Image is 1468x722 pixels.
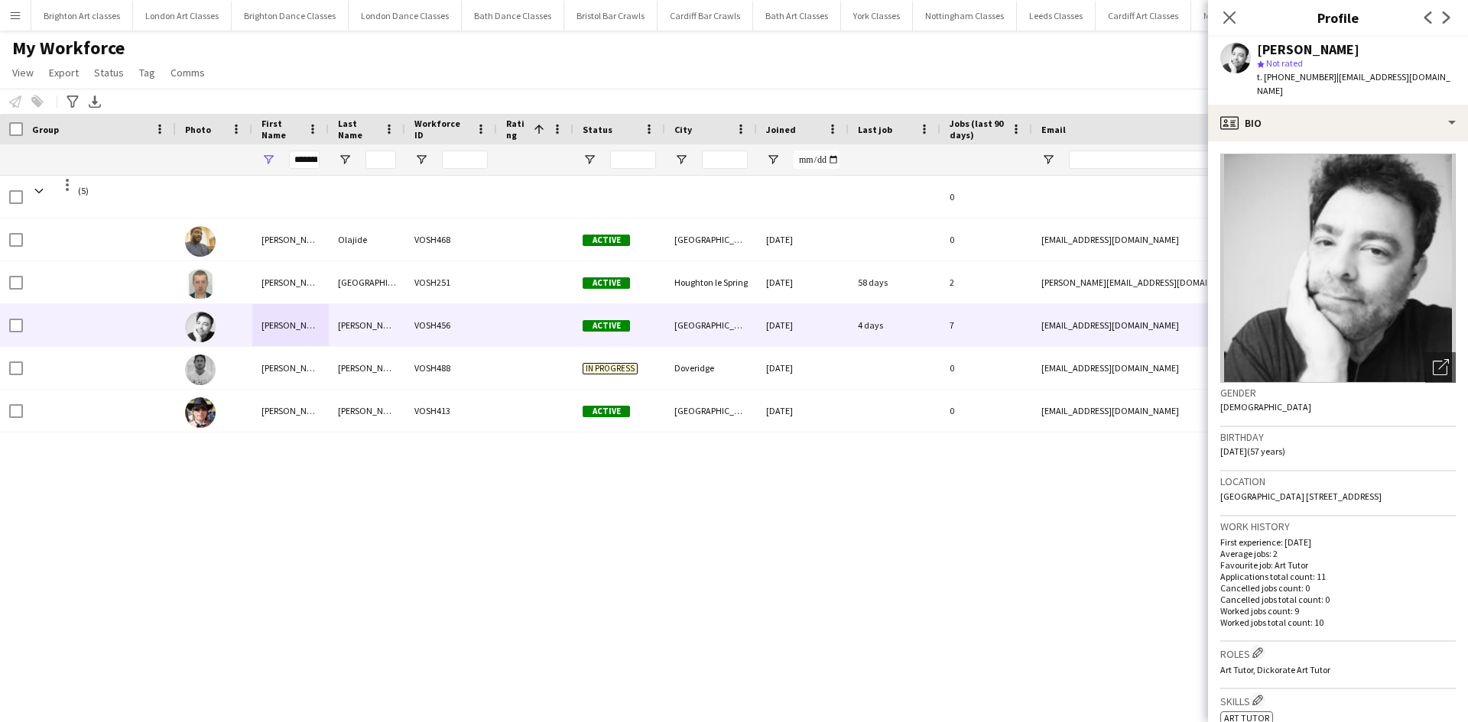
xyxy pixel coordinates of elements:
[794,151,840,169] input: Joined Filter Input
[405,261,497,303] div: VOSH251
[702,151,748,169] input: City Filter Input
[564,1,658,31] button: Bristol Bar Crawls
[1220,594,1456,605] p: Cancelled jobs total count: 0
[849,261,940,303] div: 58 days
[329,261,405,303] div: [GEOGRAPHIC_DATA]
[329,347,405,389] div: [PERSON_NAME]
[766,124,796,135] span: Joined
[757,304,849,346] div: [DATE]
[252,347,329,389] div: [PERSON_NAME]
[1220,605,1456,617] p: Worked jobs count: 9
[1220,559,1456,571] p: Favourite job: Art Tutor
[506,118,528,141] span: Rating
[950,118,1005,141] span: Jobs (last 90 days)
[414,118,469,141] span: Workforce ID
[252,304,329,346] div: [PERSON_NAME]
[665,219,757,261] div: [GEOGRAPHIC_DATA]
[583,406,630,417] span: Active
[583,320,630,332] span: Active
[674,153,688,167] button: Open Filter Menu
[610,151,656,169] input: Status Filter Input
[43,63,85,83] a: Export
[405,390,497,432] div: VOSH413
[185,124,211,135] span: Photo
[31,1,133,31] button: Brighton Art classes
[665,390,757,432] div: [GEOGRAPHIC_DATA]
[1191,1,1294,31] button: Manchester Classes
[133,63,161,83] a: Tag
[405,304,497,346] div: VOSH456
[1017,1,1096,31] button: Leeds Classes
[365,151,396,169] input: Last Name Filter Input
[757,261,849,303] div: [DATE]
[349,1,462,31] button: London Dance Classes
[1220,154,1456,383] img: Crew avatar or photo
[261,118,301,141] span: First Name
[1032,347,1338,389] div: [EMAIL_ADDRESS][DOMAIN_NAME]
[442,151,488,169] input: Workforce ID Filter Input
[1220,401,1311,413] span: [DEMOGRAPHIC_DATA]
[757,219,849,261] div: [DATE]
[1208,105,1468,141] div: Bio
[1266,57,1303,69] span: Not rated
[289,151,320,169] input: First Name Filter Input
[940,176,1032,218] div: 0
[462,1,564,31] button: Bath Dance Classes
[849,304,940,346] div: 4 days
[766,153,780,167] button: Open Filter Menu
[1220,445,1285,457] span: [DATE] (57 years)
[1208,8,1468,28] h3: Profile
[757,390,849,432] div: [DATE]
[1220,474,1456,488] h3: Location
[753,1,841,31] button: Bath Art Classes
[1220,491,1382,502] span: [GEOGRAPHIC_DATA] [STREET_ADDRESS]
[1032,261,1338,303] div: [PERSON_NAME][EMAIL_ADDRESS][DOMAIN_NAME]
[414,153,428,167] button: Open Filter Menu
[338,153,352,167] button: Open Filter Menu
[12,66,34,79] span: View
[1041,124,1066,135] span: Email
[261,153,275,167] button: Open Filter Menu
[940,347,1032,389] div: 0
[757,347,849,389] div: [DATE]
[1220,520,1456,533] h3: Work history
[139,66,155,79] span: Tag
[171,66,205,79] span: Comms
[185,397,216,428] img: Richard Whittaker
[1220,536,1456,548] p: First experience: [DATE]
[185,269,216,299] img: Richard Borrowdale
[252,219,329,261] div: [PERSON_NAME]
[583,277,630,289] span: Active
[329,304,405,346] div: [PERSON_NAME]
[1220,617,1456,628] p: Worked jobs total count: 10
[1425,352,1456,383] div: Open photos pop-in
[405,347,497,389] div: VOSH488
[674,124,692,135] span: City
[1032,304,1338,346] div: [EMAIL_ADDRESS][DOMAIN_NAME]
[1220,386,1456,400] h3: Gender
[1032,390,1338,432] div: [EMAIL_ADDRESS][DOMAIN_NAME]
[841,1,913,31] button: York Classes
[63,92,82,111] app-action-btn: Advanced filters
[1220,571,1456,582] p: Applications total count: 11
[658,1,753,31] button: Cardiff Bar Crawls
[1041,153,1055,167] button: Open Filter Menu
[78,176,89,206] span: (5)
[1069,151,1329,169] input: Email Filter Input
[1220,692,1456,708] h3: Skills
[185,312,216,342] img: Richard J Perrotta
[665,347,757,389] div: Doveridge
[49,66,79,79] span: Export
[6,63,40,83] a: View
[252,390,329,432] div: [PERSON_NAME]
[338,118,378,141] span: Last Name
[665,261,757,303] div: Houghton le Spring
[940,261,1032,303] div: 2
[88,63,130,83] a: Status
[1220,430,1456,444] h3: Birthday
[940,304,1032,346] div: 7
[1257,71,1450,96] span: | [EMAIL_ADDRESS][DOMAIN_NAME]
[858,124,892,135] span: Last job
[1257,43,1359,57] div: [PERSON_NAME]
[913,1,1017,31] button: Nottingham Classes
